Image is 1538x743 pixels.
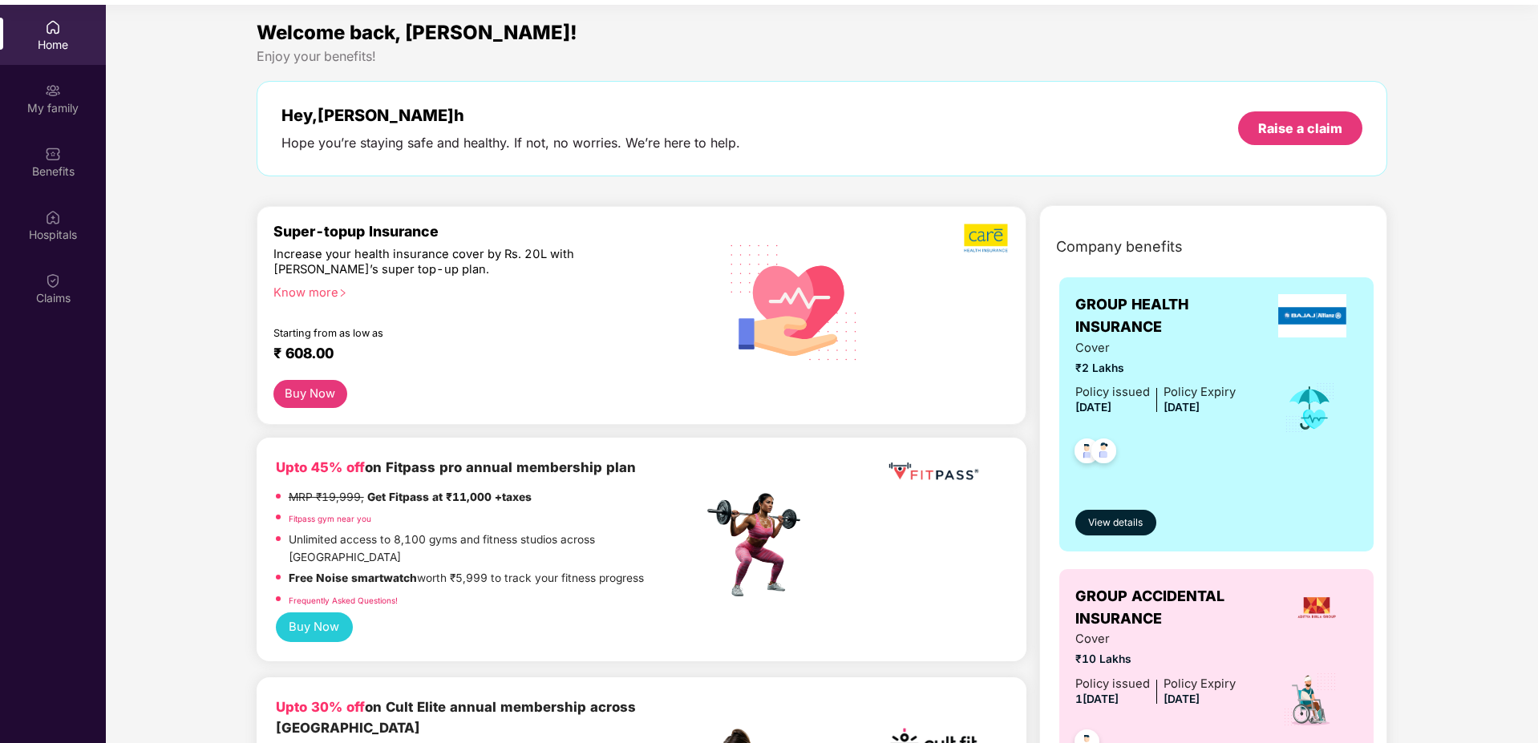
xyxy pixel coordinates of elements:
div: Hope you’re staying safe and healthy. If not, no worries. We’re here to help. [281,135,740,151]
img: svg+xml;base64,PHN2ZyBpZD0iSG9zcGl0YWxzIiB4bWxucz0iaHR0cDovL3d3dy53My5vcmcvMjAwMC9zdmciIHdpZHRoPS... [45,209,61,225]
div: Hey, [PERSON_NAME]h [281,106,740,125]
b: Upto 30% off [276,699,365,715]
img: insurerLogo [1278,294,1347,337]
img: b5dec4f62d2307b9de63beb79f102df3.png [964,223,1010,253]
del: MRP ₹19,999, [289,491,364,503]
span: [DATE] [1075,401,1111,414]
p: Unlimited access to 8,100 gyms and fitness studios across [GEOGRAPHIC_DATA] [289,531,702,566]
div: Super-topup Insurance [273,223,703,240]
img: fpp.png [702,489,815,601]
div: Starting from as low as [273,327,635,338]
img: svg+xml;base64,PHN2ZyB4bWxucz0iaHR0cDovL3d3dy53My5vcmcvMjAwMC9zdmciIHdpZHRoPSI0OC45NDMiIGhlaWdodD... [1084,434,1123,473]
span: Cover [1075,339,1236,357]
span: Company benefits [1056,236,1183,258]
div: ₹ 608.00 [273,345,687,364]
span: GROUP ACCIDENTAL INSURANCE [1075,585,1276,631]
img: svg+xml;base64,PHN2ZyBpZD0iSG9tZSIgeG1sbnM9Imh0dHA6Ly93d3cudzMub3JnLzIwMDAvc3ZnIiB3aWR0aD0iMjAiIG... [45,19,61,35]
img: svg+xml;base64,PHN2ZyBpZD0iQmVuZWZpdHMiIHhtbG5zPSJodHRwOi8vd3d3LnczLm9yZy8yMDAwL3N2ZyIgd2lkdGg9Ij... [45,146,61,162]
div: Policy issued [1075,383,1150,402]
img: fppp.png [885,457,981,487]
img: svg+xml;base64,PHN2ZyBpZD0iQ2xhaW0iIHhtbG5zPSJodHRwOi8vd3d3LnczLm9yZy8yMDAwL3N2ZyIgd2lkdGg9IjIwIi... [45,273,61,289]
div: Know more [273,285,694,297]
div: Policy Expiry [1164,675,1236,693]
div: Enjoy your benefits! [257,48,1388,65]
img: icon [1284,382,1336,434]
span: Cover [1075,630,1236,648]
strong: Free Noise smartwatch [289,571,417,584]
img: svg+xml;base64,PHN2ZyB4bWxucz0iaHR0cDovL3d3dy53My5vcmcvMjAwMC9zdmciIHdpZHRoPSI0OC45NDMiIGhlaWdodD... [1067,434,1107,473]
img: svg+xml;base64,PHN2ZyB3aWR0aD0iMjAiIGhlaWdodD0iMjAiIHZpZXdCb3g9IjAgMCAyMCAyMCIgZmlsbD0ibm9uZSIgeG... [45,83,61,99]
p: worth ₹5,999 to track your fitness progress [289,570,644,588]
span: View details [1088,515,1143,531]
b: Upto 45% off [276,459,365,475]
div: Raise a claim [1258,119,1342,137]
span: 1[DATE] [1075,693,1119,705]
img: svg+xml;base64,PHN2ZyB4bWxucz0iaHR0cDovL3d3dy53My5vcmcvMjAwMC9zdmciIHhtbG5zOnhsaW5rPSJodHRwOi8vd3... [718,224,871,379]
span: Welcome back, [PERSON_NAME]! [257,21,577,44]
span: [DATE] [1164,401,1200,414]
span: ₹2 Lakhs [1075,360,1236,378]
span: right [338,289,347,297]
span: GROUP HEALTH INSURANCE [1075,293,1267,339]
button: View details [1075,510,1156,535]
a: Frequently Asked Questions! [289,596,398,605]
b: on Cult Elite annual membership across [GEOGRAPHIC_DATA] [276,699,636,736]
b: on Fitpass pro annual membership plan [276,459,636,475]
div: Policy Expiry [1164,383,1236,402]
img: icon [1282,672,1338,728]
strong: Get Fitpass at ₹11,000 +taxes [367,491,532,503]
a: Fitpass gym near you [289,514,371,523]
div: Policy issued [1075,675,1150,693]
button: Buy Now [273,380,347,408]
div: Increase your health insurance cover by Rs. 20L with [PERSON_NAME]’s super top-up plan. [273,247,633,278]
span: [DATE] [1164,693,1200,705]
button: Buy Now [276,612,353,642]
span: ₹10 Lakhs [1075,651,1236,668]
img: insurerLogo [1295,586,1338,629]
